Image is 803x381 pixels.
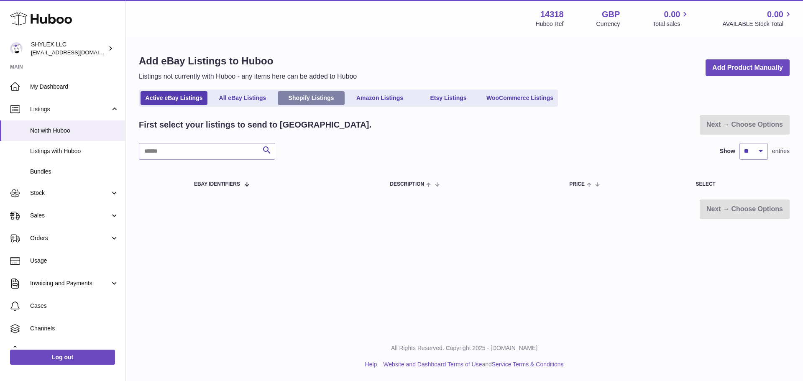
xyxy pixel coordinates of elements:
[30,83,119,91] span: My Dashboard
[390,182,424,187] span: Description
[696,182,781,187] div: Select
[664,9,680,20] span: 0.00
[722,9,793,28] a: 0.00 AVAILABLE Stock Total
[30,212,110,220] span: Sales
[596,20,620,28] div: Currency
[30,325,119,332] span: Channels
[139,72,357,81] p: Listings not currently with Huboo - any items here can be added to Huboo
[31,49,123,56] span: [EMAIL_ADDRESS][DOMAIN_NAME]
[209,91,276,105] a: All eBay Listings
[132,344,796,352] p: All Rights Reserved. Copyright 2025 - [DOMAIN_NAME]
[30,234,110,242] span: Orders
[10,42,23,55] img: internalAdmin-14318@internal.huboo.com
[30,105,110,113] span: Listings
[380,361,563,368] li: and
[415,91,482,105] a: Etsy Listings
[383,361,482,368] a: Website and Dashboard Terms of Use
[346,91,413,105] a: Amazon Listings
[652,9,690,28] a: 0.00 Total sales
[652,20,690,28] span: Total sales
[141,91,207,105] a: Active eBay Listings
[30,279,110,287] span: Invoicing and Payments
[30,257,119,265] span: Usage
[139,54,357,68] h1: Add eBay Listings to Huboo
[278,91,345,105] a: Shopify Listings
[30,347,119,355] span: Settings
[194,182,240,187] span: eBay Identifiers
[569,182,585,187] span: Price
[31,41,106,56] div: SHYLEX LLC
[720,147,735,155] label: Show
[10,350,115,365] a: Log out
[30,127,119,135] span: Not with Huboo
[365,361,377,368] a: Help
[30,168,119,176] span: Bundles
[722,20,793,28] span: AVAILABLE Stock Total
[30,189,110,197] span: Stock
[492,361,564,368] a: Service Terms & Conditions
[30,147,119,155] span: Listings with Huboo
[536,20,564,28] div: Huboo Ref
[540,9,564,20] strong: 14318
[139,119,371,130] h2: First select your listings to send to [GEOGRAPHIC_DATA].
[706,59,790,77] a: Add Product Manually
[602,9,620,20] strong: GBP
[772,147,790,155] span: entries
[767,9,783,20] span: 0.00
[483,91,556,105] a: WooCommerce Listings
[30,302,119,310] span: Cases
